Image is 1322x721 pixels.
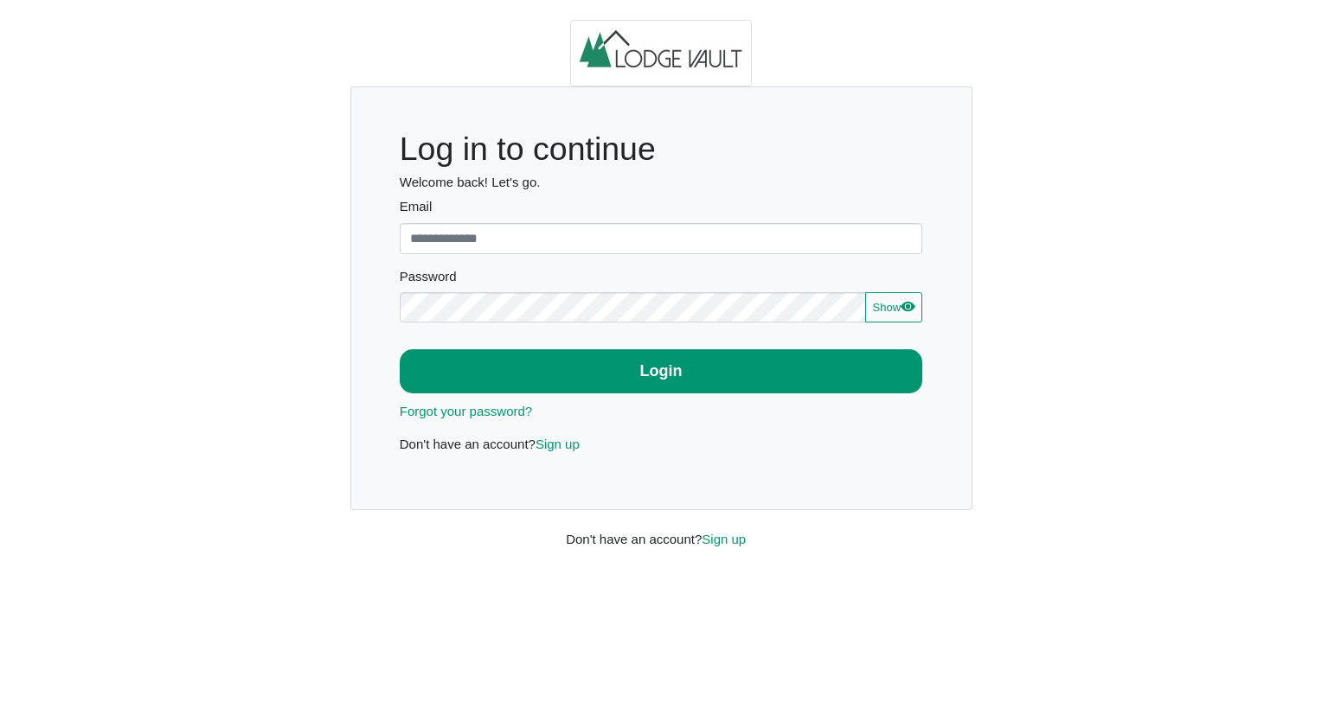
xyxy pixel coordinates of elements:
a: Sign up [702,532,746,546]
b: Login [640,362,683,380]
a: Forgot your password? [400,404,532,418]
a: Sign up [536,437,580,451]
button: Login [400,349,923,393]
div: Don't have an account? [553,510,769,549]
svg: eye fill [901,299,914,313]
button: Showeye fill [865,292,922,323]
p: Don't have an account? [400,435,923,455]
legend: Password [400,267,923,292]
h6: Welcome back! Let's go. [400,175,923,190]
label: Email [400,197,923,217]
h1: Log in to continue [400,130,923,169]
img: logo.2b93711c.jpg [570,20,752,87]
